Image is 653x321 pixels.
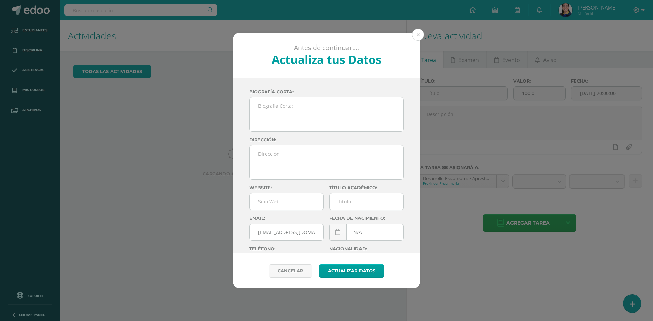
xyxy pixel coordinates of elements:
[319,264,384,278] button: Actualizar datos
[250,193,323,210] input: Sitio Web:
[249,246,324,251] label: Teléfono:
[250,224,323,240] input: Correo Electronico:
[251,43,402,52] p: Antes de continuar....
[249,216,324,221] label: Email:
[249,185,324,190] label: Website:
[330,224,403,240] input: Fecha de Nacimiento:
[329,246,404,251] label: Nacionalidad:
[330,193,403,210] input: Titulo:
[269,264,312,278] a: Cancelar
[249,137,404,142] label: Dirección:
[329,216,404,221] label: Fecha de nacimiento:
[249,89,404,94] label: Biografía corta:
[251,52,402,67] h2: Actualiza tus Datos
[329,185,404,190] label: Título académico:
